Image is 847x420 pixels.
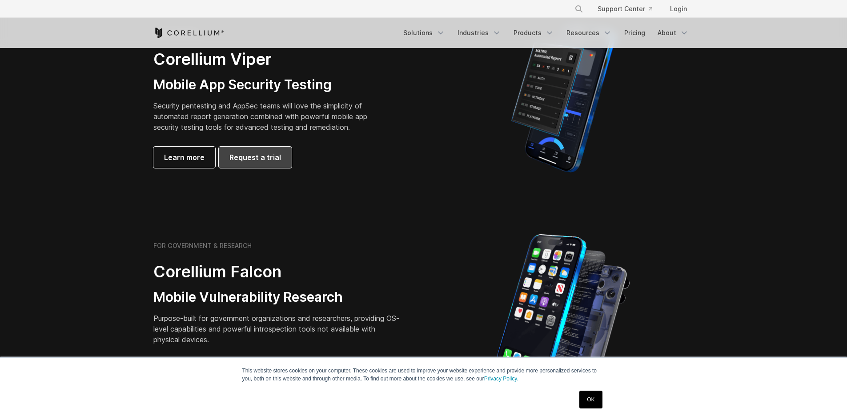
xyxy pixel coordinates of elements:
a: Support Center [590,1,659,17]
h2: Corellium Viper [153,49,381,69]
h3: Mobile App Security Testing [153,76,381,93]
a: Learn more [153,147,215,168]
a: Industries [452,25,506,41]
a: Privacy Policy. [484,376,518,382]
img: Corellium MATRIX automated report on iPhone showing app vulnerability test results across securit... [496,21,630,176]
a: Corellium Home [153,28,224,38]
a: Pricing [619,25,650,41]
div: Navigation Menu [398,25,694,41]
a: Login [663,1,694,17]
span: Request a trial [229,152,281,163]
span: Learn more [164,152,205,163]
a: Resources [561,25,617,41]
h3: Mobile Vulnerability Research [153,289,402,306]
p: Purpose-built for government organizations and researchers, providing OS-level capabilities and p... [153,313,402,345]
p: This website stores cookies on your computer. These cookies are used to improve your website expe... [242,367,605,383]
button: Search [571,1,587,17]
h6: FOR GOVERNMENT & RESEARCH [153,242,252,250]
a: Solutions [398,25,450,41]
img: iPhone model separated into the mechanics used to build the physical device. [496,233,630,389]
a: About [652,25,694,41]
h2: Corellium Falcon [153,262,402,282]
a: Request a trial [219,147,292,168]
a: OK [579,391,602,408]
p: Security pentesting and AppSec teams will love the simplicity of automated report generation comb... [153,100,381,132]
a: Products [508,25,559,41]
div: Navigation Menu [564,1,694,17]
